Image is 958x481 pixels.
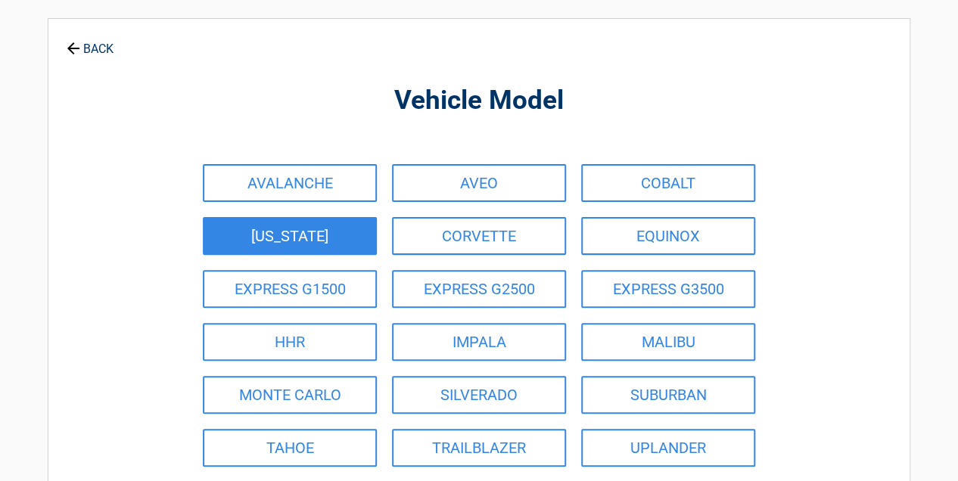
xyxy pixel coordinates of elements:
[203,376,377,414] a: MONTE CARLO
[64,29,117,55] a: BACK
[203,429,377,467] a: TAHOE
[581,376,755,414] a: SUBURBAN
[203,270,377,308] a: EXPRESS G1500
[581,429,755,467] a: UPLANDER
[581,270,755,308] a: EXPRESS G3500
[203,164,377,202] a: AVALANCHE
[392,217,566,255] a: CORVETTE
[392,270,566,308] a: EXPRESS G2500
[132,83,826,119] h2: Vehicle Model
[392,376,566,414] a: SILVERADO
[581,323,755,361] a: MALIBU
[203,323,377,361] a: HHR
[392,164,566,202] a: AVEO
[392,323,566,361] a: IMPALA
[581,164,755,202] a: COBALT
[203,217,377,255] a: [US_STATE]
[392,429,566,467] a: TRAILBLAZER
[581,217,755,255] a: EQUINOX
